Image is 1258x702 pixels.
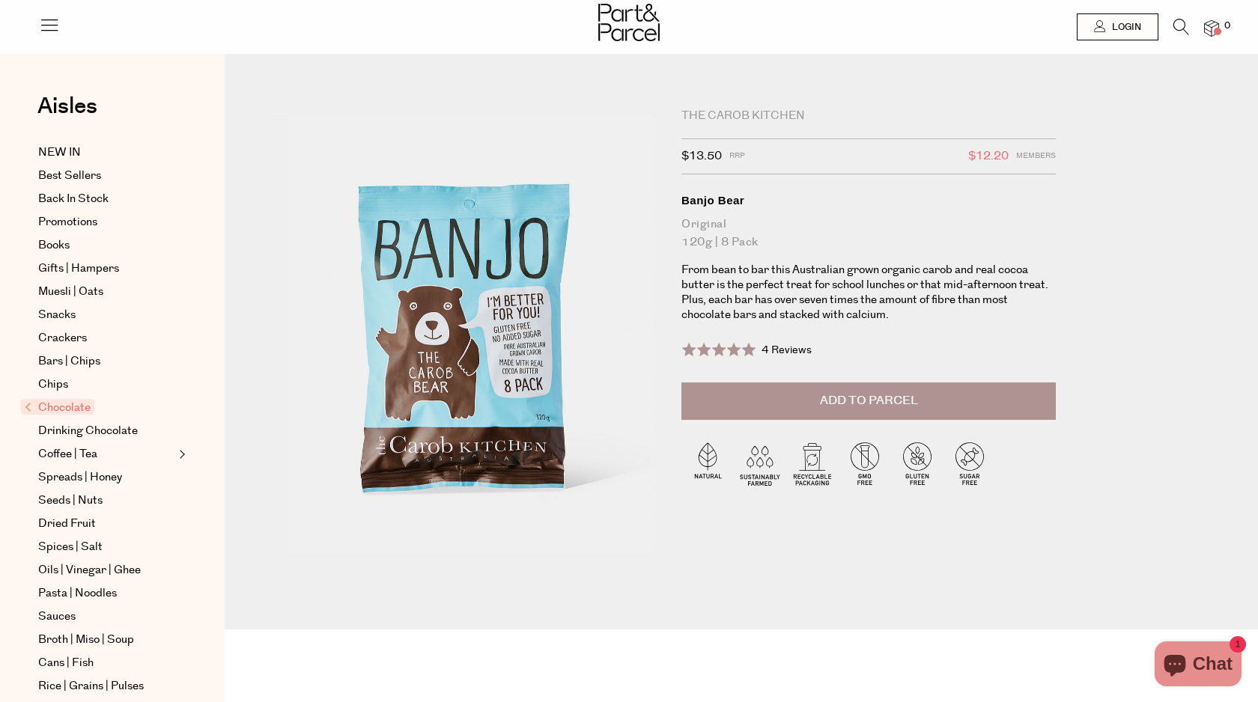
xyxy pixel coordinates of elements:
span: Add to Parcel [820,392,918,409]
a: Gifts | Hampers [38,260,174,278]
span: NEW IN [38,144,81,162]
a: Sauces [38,608,174,626]
span: Chips [38,376,68,394]
a: 0 [1204,20,1219,36]
a: Drinking Chocolate [38,422,174,440]
span: Cans | Fish [38,654,94,672]
span: Sauces [38,608,76,626]
a: Rice | Grains | Pulses [38,677,174,695]
a: Promotions [38,213,174,231]
span: $12.20 [968,147,1009,166]
p: From bean to bar this Australian grown organic carob and real cocoa butter is the perfect treat f... [681,263,1056,323]
a: Dried Fruit [38,515,174,533]
a: NEW IN [38,144,174,162]
inbox-online-store-chat: Shopify online store chat [1150,641,1246,690]
a: Login [1077,13,1158,40]
span: Login [1108,21,1141,34]
a: Cans | Fish [38,654,174,672]
span: Gifts | Hampers [38,260,119,278]
img: P_P-ICONS-Live_Bec_V11_Sugar_Free.svg [943,437,996,489]
a: Spreads | Honey [38,468,174,486]
span: Oils | Vinegar | Ghee [38,561,141,579]
button: Add to Parcel [681,382,1056,420]
span: Coffee | Tea [38,445,97,463]
span: Best Sellers [38,167,101,185]
a: Oils | Vinegar | Ghee [38,561,174,579]
span: Aisles [37,90,97,123]
span: Spreads | Honey [38,468,122,486]
span: Muesli | Oats [38,283,103,301]
a: Muesli | Oats [38,283,174,301]
a: Chocolate [25,399,174,417]
span: $13.50 [681,147,722,166]
span: Pasta | Noodles [38,585,117,602]
a: Spices | Salt [38,538,174,556]
a: Aisles [37,95,97,132]
span: Back In Stock [38,190,109,208]
img: P_P-ICONS-Live_Bec_V11_Recyclable_Packaging.svg [786,437,839,489]
span: Spices | Salt [38,538,103,556]
a: Snacks [38,306,174,324]
span: Promotions [38,213,97,231]
span: Snacks [38,306,76,324]
a: Chips [38,376,174,394]
img: Part&Parcel [598,4,660,41]
span: Chocolate [21,399,94,415]
span: 4 Reviews [762,343,812,358]
span: RRP [729,147,745,166]
img: Banjo Bear [270,114,659,573]
span: Members [1016,147,1056,166]
span: Dried Fruit [38,515,96,533]
img: P_P-ICONS-Live_Bec_V11_Natural.svg [681,437,734,489]
span: Books [38,236,70,254]
a: Bars | Chips [38,352,174,370]
button: Expand/Collapse Coffee | Tea [175,445,186,463]
div: Banjo Bear [681,193,1056,208]
a: Crackers [38,329,174,347]
span: 0 [1221,19,1234,33]
a: Books [38,236,174,254]
span: Broth | Miso | Soup [38,631,134,649]
a: Broth | Miso | Soup [38,631,174,649]
img: P_P-ICONS-Live_Bec_V11_GMO_Free.svg [839,437,891,489]
a: Best Sellers [38,167,174,185]
img: P_P-ICONS-Live_Bec_V11_Sustainable_Farmed.svg [734,437,786,489]
a: Back In Stock [38,190,174,208]
span: Seeds | Nuts [38,492,103,510]
div: Original 120g | 8 pack [681,216,1056,251]
div: The Carob Kitchen [681,109,1056,123]
a: Seeds | Nuts [38,492,174,510]
span: Drinking Chocolate [38,422,138,440]
span: Bars | Chips [38,352,100,370]
span: Crackers [38,329,87,347]
img: P_P-ICONS-Live_Bec_V11_Gluten_Free.svg [891,437,943,489]
a: Coffee | Tea [38,445,174,463]
a: Pasta | Noodles [38,585,174,602]
span: Rice | Grains | Pulses [38,677,144,695]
